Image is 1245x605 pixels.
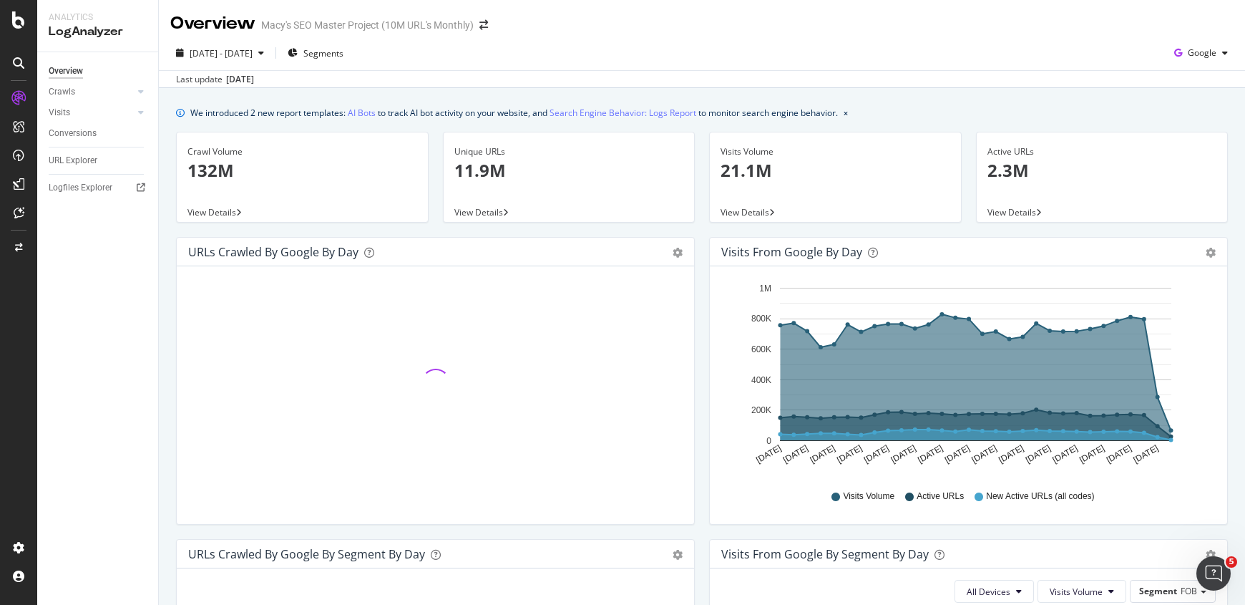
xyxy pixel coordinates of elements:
[1037,580,1126,603] button: Visits Volume
[190,105,838,120] div: We introduced 2 new report templates: to track AI bot activity on your website, and to monitor se...
[673,550,683,560] div: gear
[673,248,683,258] div: gear
[835,443,864,465] text: [DATE]
[1078,443,1106,465] text: [DATE]
[1139,585,1177,597] span: Segment
[1050,586,1103,598] span: Visits Volume
[843,490,894,503] span: Visits Volume
[751,405,771,415] text: 200K
[1188,47,1216,59] span: Google
[261,18,474,32] div: Macy's SEO Master Project (10M URL's Monthly)
[721,145,950,158] div: Visits Volume
[751,344,771,354] text: 600K
[987,206,1036,218] span: View Details
[170,42,270,64] button: [DATE] - [DATE]
[766,436,771,446] text: 0
[187,145,417,158] div: Crawl Volume
[176,73,254,86] div: Last update
[49,24,147,40] div: LogAnalyzer
[759,284,771,294] text: 1M
[943,443,972,465] text: [DATE]
[348,105,376,120] a: AI Bots
[454,206,503,218] span: View Details
[454,145,684,158] div: Unique URLs
[226,73,254,86] div: [DATE]
[721,245,862,259] div: Visits from Google by day
[862,443,891,465] text: [DATE]
[781,443,810,465] text: [DATE]
[1206,550,1216,560] div: gear
[49,180,148,195] a: Logfiles Explorer
[49,180,112,195] div: Logfiles Explorer
[889,443,918,465] text: [DATE]
[917,490,964,503] span: Active URLs
[1168,42,1234,64] button: Google
[751,314,771,324] text: 800K
[176,105,1228,120] div: info banner
[840,102,851,123] button: close banner
[49,11,147,24] div: Analytics
[49,105,134,120] a: Visits
[188,547,425,561] div: URLs Crawled by Google By Segment By Day
[187,206,236,218] span: View Details
[49,153,148,168] a: URL Explorer
[721,158,950,183] p: 21.1M
[1051,443,1080,465] text: [DATE]
[49,105,70,120] div: Visits
[1132,443,1161,465] text: [DATE]
[751,375,771,385] text: 400K
[721,206,769,218] span: View Details
[49,126,148,141] a: Conversions
[1206,248,1216,258] div: gear
[303,47,343,59] span: Segments
[49,84,134,100] a: Crawls
[754,443,783,465] text: [DATE]
[1024,443,1053,465] text: [DATE]
[997,443,1025,465] text: [DATE]
[49,64,83,79] div: Overview
[916,443,944,465] text: [DATE]
[190,47,253,59] span: [DATE] - [DATE]
[721,278,1211,477] svg: A chart.
[1226,556,1237,568] span: 5
[49,126,97,141] div: Conversions
[954,580,1034,603] button: All Devices
[188,245,358,259] div: URLs Crawled by Google by day
[721,547,929,561] div: Visits from Google By Segment By Day
[454,158,684,183] p: 11.9M
[49,84,75,100] div: Crawls
[970,443,999,465] text: [DATE]
[987,158,1217,183] p: 2.3M
[479,20,488,30] div: arrow-right-arrow-left
[986,490,1094,503] span: New Active URLs (all codes)
[49,64,148,79] a: Overview
[967,586,1010,598] span: All Devices
[170,11,255,36] div: Overview
[49,153,97,168] div: URL Explorer
[1105,443,1133,465] text: [DATE]
[1181,585,1197,597] span: FOB
[282,42,349,64] button: Segments
[987,145,1217,158] div: Active URLs
[1196,556,1231,591] iframe: Intercom live chat
[809,443,837,465] text: [DATE]
[187,158,417,183] p: 132M
[550,105,696,120] a: Search Engine Behavior: Logs Report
